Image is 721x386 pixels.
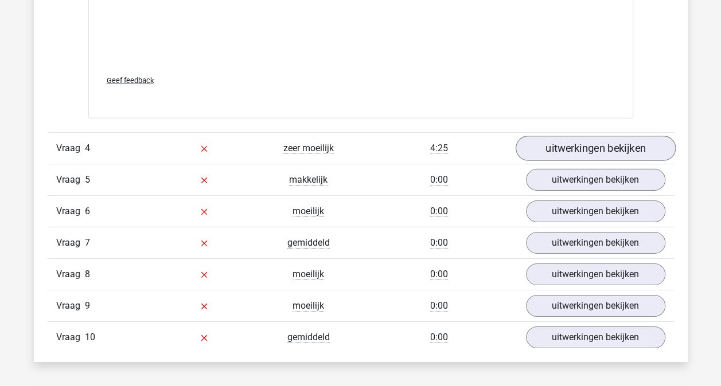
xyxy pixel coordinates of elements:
[526,232,665,254] a: uitwerkingen bekijken
[430,206,448,217] span: 0:00
[526,200,665,222] a: uitwerkingen bekijken
[107,76,154,85] span: Geef feedback
[430,332,448,343] span: 0:00
[293,300,324,312] span: moeilijk
[430,143,448,154] span: 4:25
[430,174,448,186] span: 0:00
[85,269,90,279] span: 8
[85,143,90,153] span: 4
[85,174,90,185] span: 5
[56,267,85,281] span: Vraag
[56,299,85,313] span: Vraag
[526,169,665,191] a: uitwerkingen bekijken
[526,326,665,348] a: uitwerkingen bekijken
[293,206,324,217] span: moeilijk
[85,332,95,342] span: 10
[430,269,448,280] span: 0:00
[293,269,324,280] span: moeilijk
[85,206,90,216] span: 6
[56,236,85,250] span: Vraag
[287,332,330,343] span: gemiddeld
[430,237,448,249] span: 0:00
[289,174,328,186] span: makkelijk
[85,237,90,248] span: 7
[526,295,665,317] a: uitwerkingen bekijken
[515,136,675,161] a: uitwerkingen bekijken
[287,237,330,249] span: gemiddeld
[430,300,448,312] span: 0:00
[56,204,85,218] span: Vraag
[283,143,334,154] span: zeer moeilijk
[526,263,665,285] a: uitwerkingen bekijken
[56,330,85,344] span: Vraag
[56,141,85,155] span: Vraag
[85,300,90,311] span: 9
[56,173,85,187] span: Vraag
